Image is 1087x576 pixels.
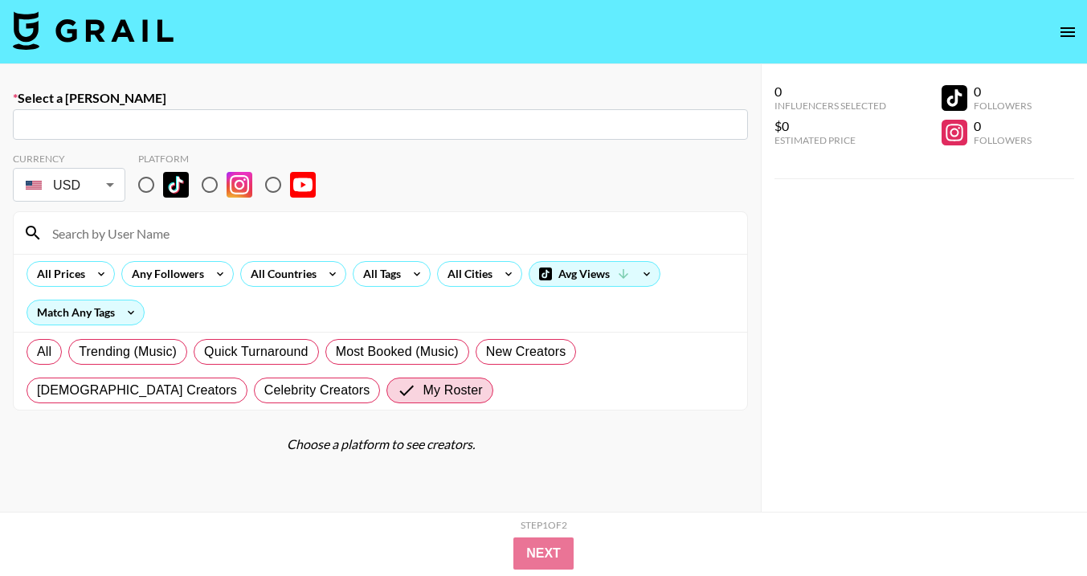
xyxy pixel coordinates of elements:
[227,172,252,198] img: Instagram
[27,262,88,286] div: All Prices
[774,134,886,146] div: Estimated Price
[290,172,316,198] img: YouTube
[163,172,189,198] img: TikTok
[974,134,1032,146] div: Followers
[486,342,566,362] span: New Creators
[1052,16,1084,48] button: open drawer
[336,342,459,362] span: Most Booked (Music)
[529,262,660,286] div: Avg Views
[513,537,574,570] button: Next
[353,262,404,286] div: All Tags
[13,153,125,165] div: Currency
[79,342,177,362] span: Trending (Music)
[138,153,329,165] div: Platform
[13,11,174,50] img: Grail Talent
[774,84,886,100] div: 0
[204,342,309,362] span: Quick Turnaround
[43,220,738,246] input: Search by User Name
[774,100,886,112] div: Influencers Selected
[122,262,207,286] div: Any Followers
[13,436,748,452] div: Choose a platform to see creators.
[974,100,1032,112] div: Followers
[37,342,51,362] span: All
[521,519,567,531] div: Step 1 of 2
[264,381,370,400] span: Celebrity Creators
[241,262,320,286] div: All Countries
[774,118,886,134] div: $0
[423,381,482,400] span: My Roster
[438,262,496,286] div: All Cities
[974,118,1032,134] div: 0
[37,381,237,400] span: [DEMOGRAPHIC_DATA] Creators
[27,300,144,325] div: Match Any Tags
[16,171,122,199] div: USD
[974,84,1032,100] div: 0
[13,90,748,106] label: Select a [PERSON_NAME]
